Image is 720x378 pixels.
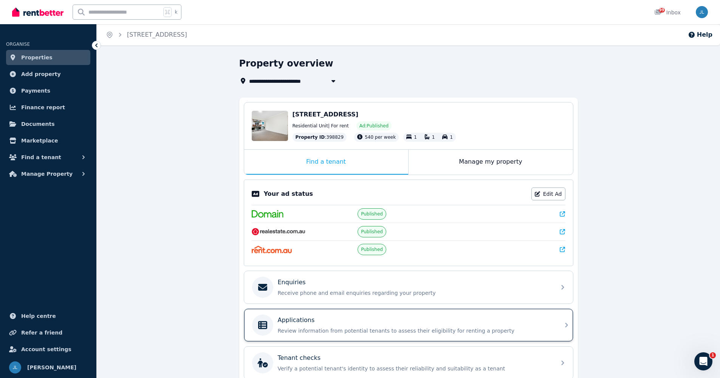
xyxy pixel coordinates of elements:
span: Residential Unit | For rent [293,123,349,129]
p: Enquiries [278,278,306,287]
img: Domain.com.au [252,210,283,218]
span: ORGANISE [6,42,30,47]
a: Properties [6,50,90,65]
span: Find a tenant [21,153,61,162]
span: 1 [432,135,435,140]
span: Refer a friend [21,328,62,337]
a: Add property [6,67,90,82]
p: Your ad status [264,189,313,198]
a: Edit Ad [531,187,565,200]
span: Finance report [21,103,65,112]
span: Payments [21,86,50,95]
span: 1 [710,352,716,358]
p: Tenant checks [278,353,321,363]
p: Applications [278,316,315,325]
span: Property ID [296,134,325,140]
span: Properties [21,53,53,62]
img: RealEstate.com.au [252,228,306,235]
nav: Breadcrumb [97,24,196,45]
span: Add property [21,70,61,79]
a: EnquiriesReceive phone and email enquiries regarding your property [244,271,573,304]
span: 1 [414,135,417,140]
span: [STREET_ADDRESS] [293,111,359,118]
button: Manage Property [6,166,90,181]
span: Marketplace [21,136,58,145]
span: Documents [21,119,55,129]
span: Manage Property [21,169,73,178]
img: Rent.com.au [252,246,292,253]
div: : 398829 [293,133,347,142]
h1: Property overview [239,57,333,70]
a: Marketplace [6,133,90,148]
div: Inbox [654,9,681,16]
img: RentBetter [12,6,63,18]
iframe: Intercom live chat [694,352,712,370]
span: Published [361,246,383,253]
span: k [175,9,177,15]
a: ApplicationsReview information from potential tenants to assess their eligibility for renting a p... [244,309,573,341]
a: Finance report [6,100,90,115]
a: Payments [6,83,90,98]
img: Joanne Lau [9,361,21,373]
span: Ad: Published [359,123,389,129]
span: 540 per week [365,135,396,140]
span: Published [361,211,383,217]
p: Receive phone and email enquiries regarding your property [278,289,551,297]
span: Published [361,229,383,235]
img: Joanne Lau [696,6,708,18]
span: Account settings [21,345,71,354]
a: Refer a friend [6,325,90,340]
p: Verify a potential tenant's identity to assess their reliability and suitability as a tenant [278,365,551,372]
div: Find a tenant [244,150,408,175]
a: Help centre [6,308,90,324]
a: [STREET_ADDRESS] [127,31,187,38]
span: [PERSON_NAME] [27,363,76,372]
span: 99 [659,8,665,12]
p: Review information from potential tenants to assess their eligibility for renting a property [278,327,551,335]
button: Find a tenant [6,150,90,165]
span: 1 [450,135,453,140]
button: Help [688,30,712,39]
span: Help centre [21,311,56,321]
a: Documents [6,116,90,132]
a: Account settings [6,342,90,357]
div: Manage my property [409,150,573,175]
